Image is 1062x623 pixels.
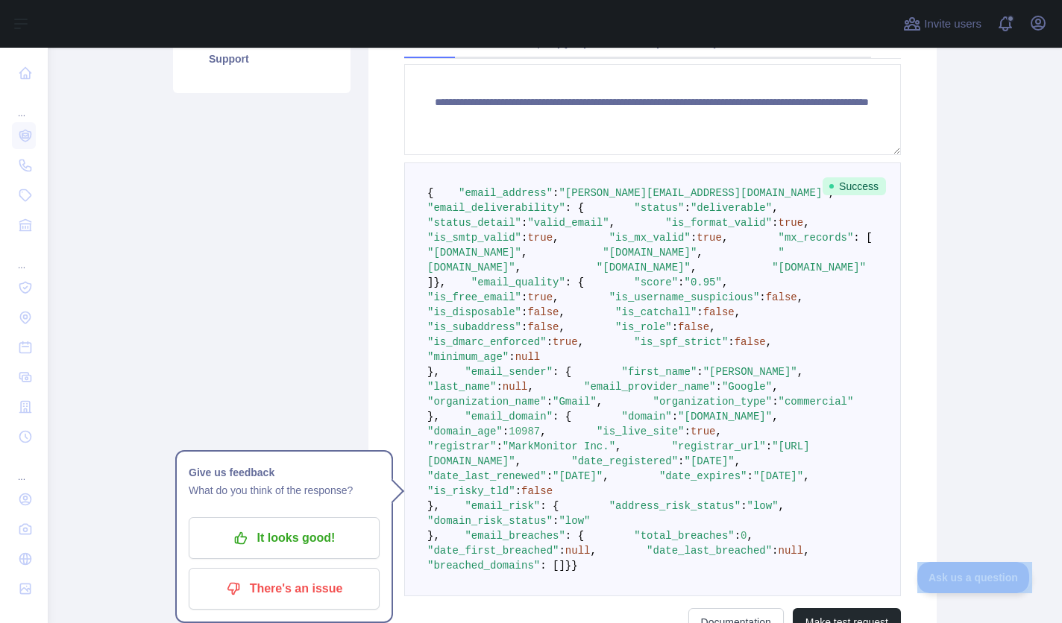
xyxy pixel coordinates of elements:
span: , [603,470,609,482]
span: false [527,321,559,333]
span: "is_catchall" [615,306,697,318]
span: : [503,426,509,437]
span: : { [540,500,559,512]
span: "last_name" [427,381,496,393]
span: , [735,306,741,318]
span: "is_username_suspicious" [609,291,760,303]
span: , [716,426,722,437]
span: : [521,306,527,318]
div: ... [12,89,36,119]
h1: Give us feedback [189,464,380,481]
span: "email_domain" [465,411,553,423]
span: , [803,470,809,482]
span: : [741,500,747,512]
span: : [521,291,527,303]
span: true [779,217,804,229]
span: false [678,321,709,333]
span: , [797,366,803,378]
span: "registrar" [427,440,496,452]
span: "email_quality" [471,276,565,288]
span: false [527,306,559,318]
button: Invite users [900,12,984,36]
a: Support [191,42,333,75]
span: "[DOMAIN_NAME]" [603,247,697,259]
span: : [685,426,691,437]
div: ... [12,453,36,483]
span: : [735,530,741,542]
span: false [521,485,553,497]
span: "email_deliverability" [427,202,565,214]
span: : [509,351,515,363]
span: , [747,530,753,542]
span: "date_first_breached" [427,545,559,557]
span: , [722,232,728,244]
span: null [515,351,541,363]
span: , [609,217,615,229]
span: , [597,396,603,408]
span: , [766,336,772,348]
span: , [559,321,565,333]
span: "Google" [722,381,772,393]
span: }, [427,530,440,542]
span: : [766,440,772,452]
span: , [615,440,621,452]
span: "is_role" [615,321,672,333]
span: "[DATE]" [753,470,803,482]
span: 0 [741,530,747,542]
span: , [735,455,741,467]
span: }, [427,366,440,378]
span: "Gmail" [553,396,597,408]
span: "is_disposable" [427,306,521,318]
span: "date_last_renewed" [427,470,547,482]
span: }, [433,276,446,288]
iframe: Toggle Customer Support [917,562,1032,593]
span: : [521,217,527,229]
span: "is_free_email" [427,291,521,303]
span: "registrar_url" [672,440,766,452]
span: : [515,485,521,497]
span: } [571,560,577,572]
p: What do you think of the response? [189,481,380,499]
span: : { [553,411,571,423]
span: }, [427,411,440,423]
span: : [716,381,722,393]
span: : [697,366,703,378]
span: "MarkMonitor Inc." [503,440,615,452]
span: true [527,232,553,244]
span: "[DATE]" [684,455,734,467]
span: } [565,560,571,572]
span: , [772,411,778,423]
span: "score" [634,276,678,288]
span: "low" [747,500,779,512]
span: , [553,291,559,303]
span: null [565,545,591,557]
span: "deliverable" [691,202,772,214]
span: "organization_name" [427,396,547,408]
span: true [553,336,578,348]
span: "0.95" [685,276,722,288]
span: , [779,500,785,512]
span: "date_registered" [571,455,678,467]
span: "is_smtp_valid" [427,232,521,244]
span: "email_provider_name" [584,381,715,393]
span: , [559,306,565,318]
span: ] [427,276,433,288]
span: "first_name" [621,366,697,378]
span: "[DOMAIN_NAME]" [772,262,866,273]
span: , [578,336,584,348]
span: "status" [634,202,684,214]
span: "domain_age" [427,426,503,437]
span: "[DATE]" [553,470,603,482]
span: : [] [540,560,565,572]
span: "is_risky_tld" [427,485,515,497]
span: , [590,545,596,557]
span: "[DOMAIN_NAME]" [427,247,521,259]
span: : [691,232,697,244]
span: "email_breaches" [465,530,565,542]
span: , [722,276,728,288]
span: , [527,381,533,393]
span: false [766,291,797,303]
span: "total_breaches" [634,530,734,542]
span: : [728,336,734,348]
span: : { [553,366,571,378]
